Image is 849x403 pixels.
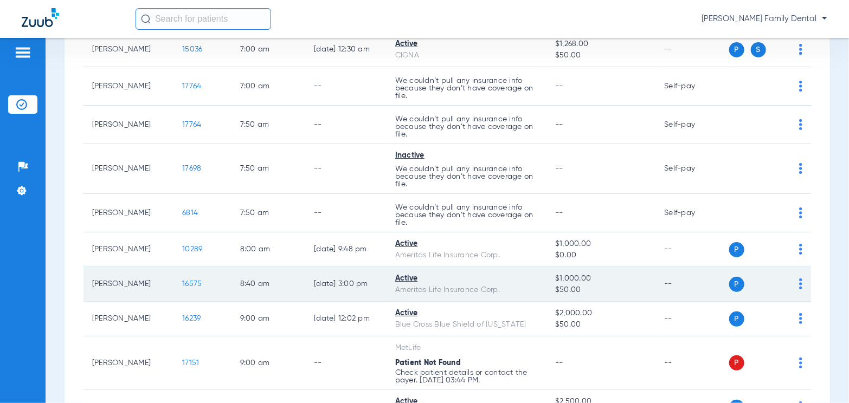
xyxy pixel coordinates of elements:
[555,121,563,128] span: --
[395,238,538,250] div: Active
[555,38,647,50] span: $1,268.00
[305,144,387,194] td: --
[83,144,173,194] td: [PERSON_NAME]
[729,42,744,57] span: P
[83,336,173,390] td: [PERSON_NAME]
[555,284,647,296] span: $50.00
[702,14,827,24] span: [PERSON_NAME] Family Dental
[555,209,563,217] span: --
[231,144,306,194] td: 7:50 AM
[751,42,766,57] span: S
[395,308,538,319] div: Active
[305,336,387,390] td: --
[14,46,31,59] img: hamburger-icon
[775,44,786,55] img: x.svg
[655,106,729,144] td: Self-pay
[182,45,202,53] span: 15036
[729,242,744,257] span: P
[555,50,647,61] span: $50.00
[141,14,151,24] img: Search Icon
[555,250,647,261] span: $0.00
[305,67,387,106] td: --
[395,319,538,330] div: Blue Cross Blue Shield of [US_STATE]
[655,194,729,232] td: Self-pay
[231,267,306,302] td: 8:40 AM
[795,351,849,403] iframe: Chat Widget
[775,81,786,92] img: x.svg
[555,319,647,330] span: $50.00
[395,369,538,384] p: Check patient details or contact the payer. [DATE] 03:44 PM.
[555,308,647,319] span: $2,000.00
[182,121,201,128] span: 17764
[775,313,786,324] img: x.svg
[182,82,201,90] span: 17764
[182,280,202,288] span: 16575
[395,342,538,354] div: MetLife
[305,302,387,336] td: [DATE] 12:02 PM
[231,194,306,232] td: 7:50 AM
[231,302,306,336] td: 9:00 AM
[83,302,173,336] td: [PERSON_NAME]
[395,115,538,138] p: We couldn’t pull any insurance info because they don’t have coverage on file.
[655,144,729,194] td: Self-pay
[395,284,538,296] div: Ameritas Life Insurance Corp.
[729,355,744,370] span: P
[395,273,538,284] div: Active
[231,67,306,106] td: 7:00 AM
[182,359,199,367] span: 17151
[655,32,729,67] td: --
[775,119,786,130] img: x.svg
[775,207,786,218] img: x.svg
[231,32,306,67] td: 7:00 AM
[305,232,387,267] td: [DATE] 9:48 PM
[395,38,538,50] div: Active
[83,232,173,267] td: [PERSON_NAME]
[83,32,173,67] td: [PERSON_NAME]
[231,232,306,267] td: 8:00 AM
[555,359,563,367] span: --
[555,238,647,250] span: $1,000.00
[395,359,461,367] span: Patient Not Found
[799,244,802,255] img: group-dot-blue.svg
[182,165,201,172] span: 17698
[655,232,729,267] td: --
[799,163,802,174] img: group-dot-blue.svg
[395,165,538,188] p: We couldn’t pull any insurance info because they don’t have coverage on file.
[305,194,387,232] td: --
[395,77,538,100] p: We couldn’t pull any insurance info because they don’t have coverage on file.
[83,267,173,302] td: [PERSON_NAME]
[305,267,387,302] td: [DATE] 3:00 PM
[395,250,538,261] div: Ameritas Life Insurance Corp.
[799,44,802,55] img: group-dot-blue.svg
[799,207,802,218] img: group-dot-blue.svg
[655,267,729,302] td: --
[655,336,729,390] td: --
[22,8,59,27] img: Zuub Logo
[775,357,786,368] img: x.svg
[775,278,786,289] img: x.svg
[799,278,802,289] img: group-dot-blue.svg
[655,302,729,336] td: --
[555,273,647,284] span: $1,000.00
[182,315,201,322] span: 16239
[395,150,538,161] div: Inactive
[305,32,387,67] td: [DATE] 12:30 AM
[729,311,744,327] span: P
[136,8,271,30] input: Search for patients
[799,81,802,92] img: group-dot-blue.svg
[83,194,173,232] td: [PERSON_NAME]
[775,244,786,255] img: x.svg
[182,245,202,253] span: 10289
[799,119,802,130] img: group-dot-blue.svg
[305,106,387,144] td: --
[395,50,538,61] div: CIGNA
[83,67,173,106] td: [PERSON_NAME]
[395,204,538,226] p: We couldn’t pull any insurance info because they don’t have coverage on file.
[231,106,306,144] td: 7:50 AM
[655,67,729,106] td: Self-pay
[231,336,306,390] td: 9:00 AM
[83,106,173,144] td: [PERSON_NAME]
[775,163,786,174] img: x.svg
[555,82,563,90] span: --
